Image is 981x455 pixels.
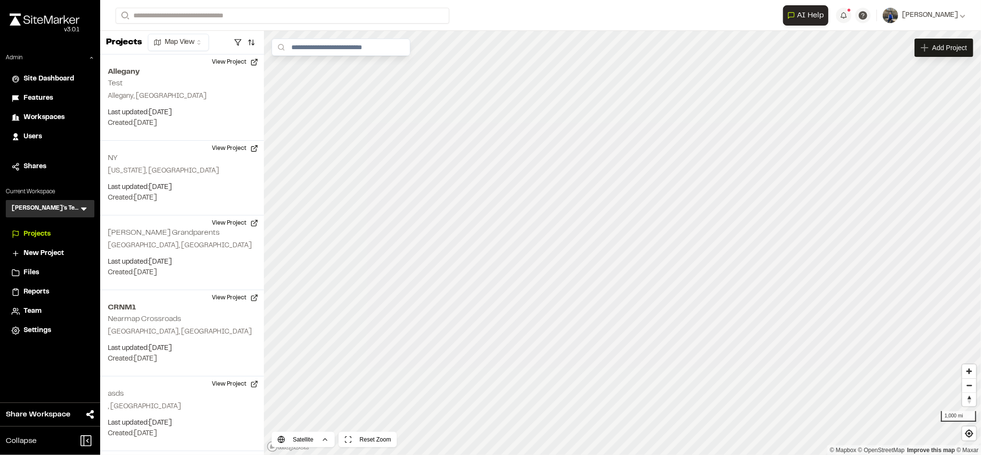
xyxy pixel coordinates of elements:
p: Created: [DATE] [108,118,256,129]
a: Reports [12,287,89,297]
p: Last updated: [DATE] [108,182,256,193]
a: Shares [12,161,89,172]
img: rebrand.png [10,13,79,26]
p: Created: [DATE] [108,428,256,439]
h2: Allegany [108,66,256,78]
a: Team [12,306,89,317]
div: Open AI Assistant [783,5,832,26]
button: View Project [206,376,264,392]
div: Oh geez...please don't... [10,26,79,34]
span: Settings [24,325,51,336]
h2: NY [108,155,118,161]
a: Mapbox [830,447,856,454]
p: , [GEOGRAPHIC_DATA] [108,401,256,412]
a: Workspaces [12,112,89,123]
h2: Nearmap Crossroads [108,316,181,322]
span: Site Dashboard [24,74,74,84]
button: Reset Zoom [339,432,397,447]
img: User [883,8,898,23]
button: View Project [206,54,264,70]
p: Last updated: [DATE] [108,107,256,118]
h2: [PERSON_NAME] Grandparents [108,229,220,236]
span: Users [24,132,42,142]
h2: asds [108,390,124,397]
div: 1,000 mi [941,411,976,422]
a: Mapbox logo [267,441,309,452]
a: Files [12,268,89,278]
button: [PERSON_NAME] [883,8,966,23]
a: Site Dashboard [12,74,89,84]
a: Features [12,93,89,104]
p: Current Workspace [6,187,94,196]
button: Open AI Assistant [783,5,828,26]
span: [PERSON_NAME] [902,10,958,21]
span: Features [24,93,53,104]
span: Reset bearing to north [962,393,976,406]
h2: CRNM1 [108,302,256,313]
p: Admin [6,54,23,62]
a: Maxar [956,447,979,454]
button: View Project [206,290,264,306]
span: AI Help [797,10,824,21]
a: Map feedback [907,447,955,454]
span: Team [24,306,41,317]
a: Settings [12,325,89,336]
button: Reset bearing to north [962,392,976,406]
span: Zoom out [962,379,976,392]
h3: [PERSON_NAME]'s Test [12,204,79,214]
span: Shares [24,161,46,172]
span: Share Workspace [6,409,70,420]
button: Satellite [272,432,335,447]
a: OpenStreetMap [858,447,905,454]
canvas: Map [264,31,981,455]
a: Users [12,132,89,142]
p: Last updated: [DATE] [108,418,256,428]
span: Files [24,268,39,278]
span: New Project [24,248,64,259]
span: Add Project [932,43,967,53]
span: Projects [24,229,51,240]
button: Find my location [962,427,976,441]
p: Created: [DATE] [108,268,256,278]
button: Zoom in [962,364,976,378]
button: View Project [206,215,264,231]
p: Created: [DATE] [108,354,256,364]
p: Created: [DATE] [108,193,256,203]
h2: Test [108,80,123,87]
p: [US_STATE], [GEOGRAPHIC_DATA] [108,166,256,176]
p: Last updated: [DATE] [108,343,256,354]
button: View Project [206,141,264,156]
p: [GEOGRAPHIC_DATA], [GEOGRAPHIC_DATA] [108,241,256,251]
p: Projects [106,36,142,49]
span: Reports [24,287,49,297]
span: Collapse [6,435,37,447]
p: [GEOGRAPHIC_DATA], [GEOGRAPHIC_DATA] [108,327,256,337]
a: Projects [12,229,89,240]
a: New Project [12,248,89,259]
button: Search [116,8,133,24]
p: Allegany, [GEOGRAPHIC_DATA] [108,91,256,102]
button: Zoom out [962,378,976,392]
span: Workspaces [24,112,65,123]
p: Last updated: [DATE] [108,257,256,268]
